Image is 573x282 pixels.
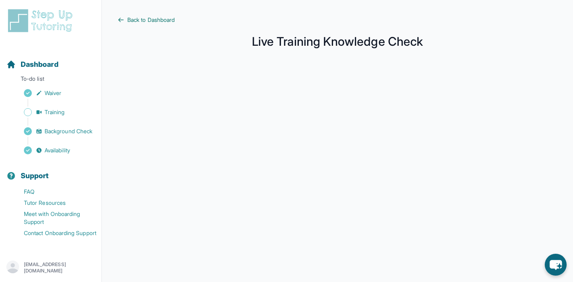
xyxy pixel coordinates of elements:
p: To-do list [3,75,98,86]
a: Contact Onboarding Support [6,228,101,239]
a: FAQ [6,186,101,197]
span: Training [45,108,65,116]
a: Training [6,107,101,118]
span: Background Check [45,127,92,135]
span: Support [21,170,49,181]
button: chat-button [545,254,567,276]
a: Back to Dashboard [118,16,557,24]
h1: Live Training Knowledge Check [118,37,557,46]
a: Meet with Onboarding Support [6,208,101,228]
button: Dashboard [3,46,98,73]
p: [EMAIL_ADDRESS][DOMAIN_NAME] [24,261,95,274]
a: Dashboard [6,59,58,70]
span: Back to Dashboard [127,16,175,24]
button: [EMAIL_ADDRESS][DOMAIN_NAME] [6,261,95,275]
a: Background Check [6,126,101,137]
a: Waiver [6,88,101,99]
img: logo [6,8,77,33]
button: Support [3,158,98,185]
a: Availability [6,145,101,156]
span: Dashboard [21,59,58,70]
a: Tutor Resources [6,197,101,208]
span: Waiver [45,89,61,97]
span: Availability [45,146,70,154]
